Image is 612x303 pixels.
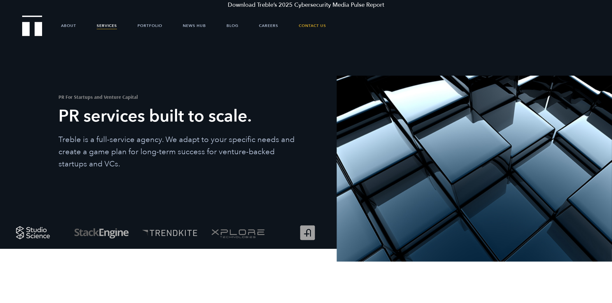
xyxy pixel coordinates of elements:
img: StackEngine logo [69,216,134,249]
img: Addvocate logo [274,216,339,249]
img: Treble logo [22,15,42,36]
a: Portfolio [137,16,162,35]
a: Contact Us [299,16,326,35]
p: Treble is a full-service agency. We adapt to your specific needs and create a game plan for long-... [58,134,304,170]
h2: PR For Startups and Venture Capital [58,94,304,99]
a: Services [97,16,117,35]
a: Blog [226,16,238,35]
img: Studio Science logo [0,216,66,249]
img: XPlore logo [205,216,271,249]
img: TrendKite logo [137,216,202,249]
h1: PR services built to scale. [58,105,304,128]
a: About [61,16,76,35]
a: Treble Homepage [22,16,42,36]
a: Careers [259,16,278,35]
a: News Hub [183,16,206,35]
